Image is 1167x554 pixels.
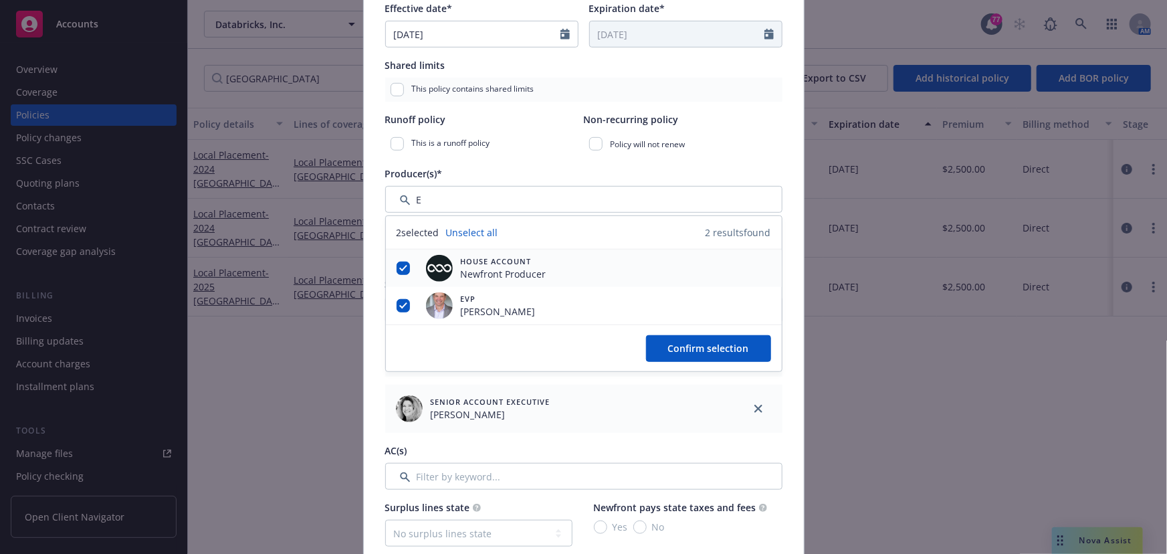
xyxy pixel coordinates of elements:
[397,225,439,240] span: 2 selected
[461,267,546,281] span: Newfront Producer
[646,335,771,362] button: Confirm selection
[385,186,782,213] input: Filter by keyword...
[652,520,665,534] span: No
[385,2,453,15] span: Effective date*
[594,501,756,514] span: Newfront pays state taxes and fees
[385,59,445,72] span: Shared limits
[431,407,550,422] span: [PERSON_NAME]
[461,256,546,267] span: House Account
[764,29,774,39] svg: Calendar
[594,521,607,534] input: Yes
[426,255,453,282] img: employee photo
[385,167,443,180] span: Producer(s)*
[668,342,749,355] span: Confirm selection
[590,21,764,47] input: MM/DD/YYYY
[461,293,536,304] span: EVP
[446,225,498,240] a: Unselect all
[385,78,782,102] div: This policy contains shared limits
[633,521,647,534] input: No
[385,444,407,457] span: AC(s)
[385,501,470,514] span: Surplus lines state
[385,132,584,156] div: This is a runoff policy
[426,292,453,319] img: employee photo
[589,2,665,15] span: Expiration date*
[613,520,628,534] span: Yes
[386,21,560,47] input: MM/DD/YYYY
[584,113,679,126] span: Non-recurring policy
[396,395,423,422] img: employee photo
[385,463,782,490] input: Filter by keyword...
[706,225,771,240] span: 2 results found
[461,304,536,318] span: [PERSON_NAME]
[584,132,782,156] div: Policy will not renew
[560,29,570,39] svg: Calendar
[750,401,766,417] a: close
[385,113,446,126] span: Runoff policy
[431,396,550,407] span: Senior Account Executive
